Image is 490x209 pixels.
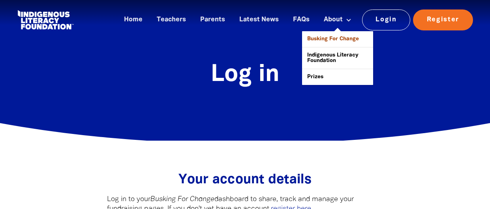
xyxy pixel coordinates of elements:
[362,9,411,30] a: Login
[288,13,314,26] a: FAQs
[152,13,191,26] a: Teachers
[178,174,312,186] span: Your account details
[319,13,356,26] a: About
[150,196,214,203] em: Busking For Change
[195,13,230,26] a: Parents
[302,69,373,85] a: Prizes
[235,13,283,26] a: Latest News
[413,9,473,30] a: Register
[302,31,373,47] a: Busking For Change
[302,47,373,69] a: Indigenous Literacy Foundation
[211,64,280,86] span: Log in
[119,13,147,26] a: Home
